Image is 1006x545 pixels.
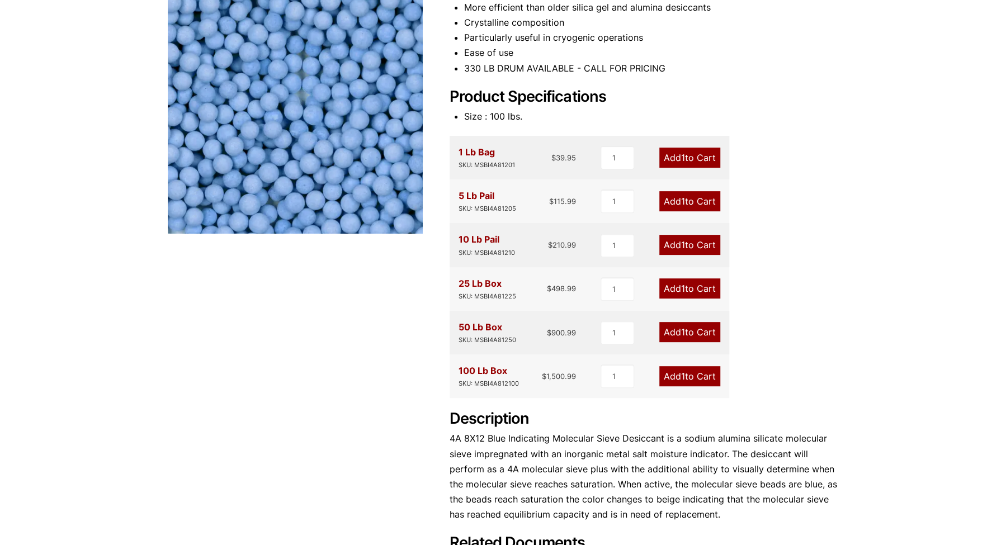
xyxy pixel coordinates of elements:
[459,248,515,258] div: SKU: MSBI4A81210
[547,284,551,293] span: $
[450,88,839,106] h2: Product Specifications
[547,328,551,337] span: $
[549,197,576,206] bdi: 115.99
[542,372,576,381] bdi: 1,500.99
[548,240,576,249] bdi: 210.99
[464,45,839,60] li: Ease of use
[459,188,516,214] div: 5 Lb Pail
[681,326,685,338] span: 1
[459,378,519,389] div: SKU: MSBI4A812100
[450,410,839,428] h2: Description
[464,15,839,30] li: Crystalline composition
[551,153,576,162] bdi: 39.95
[549,197,554,206] span: $
[659,148,720,168] a: Add1to Cart
[547,328,576,337] bdi: 900.99
[450,431,839,522] p: 4A 8X12 Blue Indicating Molecular Sieve Desiccant is a sodium alumina silicate molecular sieve im...
[459,335,516,345] div: SKU: MSBI4A81250
[659,322,720,342] a: Add1to Cart
[459,363,519,389] div: 100 Lb Box
[681,152,685,163] span: 1
[459,160,515,170] div: SKU: MSBI4A81201
[464,109,839,124] li: Size : 100 lbs.
[659,235,720,255] a: Add1to Cart
[459,145,515,170] div: 1 Lb Bag
[659,191,720,211] a: Add1to Cart
[459,320,516,345] div: 50 Lb Box
[548,240,552,249] span: $
[681,239,685,250] span: 1
[542,372,546,381] span: $
[464,61,839,76] li: 330 LB DRUM AVAILABLE - CALL FOR PRICING
[464,30,839,45] li: Particularly useful in cryogenic operations
[459,276,516,302] div: 25 Lb Box
[551,153,556,162] span: $
[659,278,720,298] a: Add1to Cart
[659,366,720,386] a: Add1to Cart
[459,203,516,214] div: SKU: MSBI4A81205
[459,291,516,302] div: SKU: MSBI4A81225
[547,284,576,293] bdi: 498.99
[681,196,685,207] span: 1
[681,283,685,294] span: 1
[681,371,685,382] span: 1
[459,232,515,258] div: 10 Lb Pail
